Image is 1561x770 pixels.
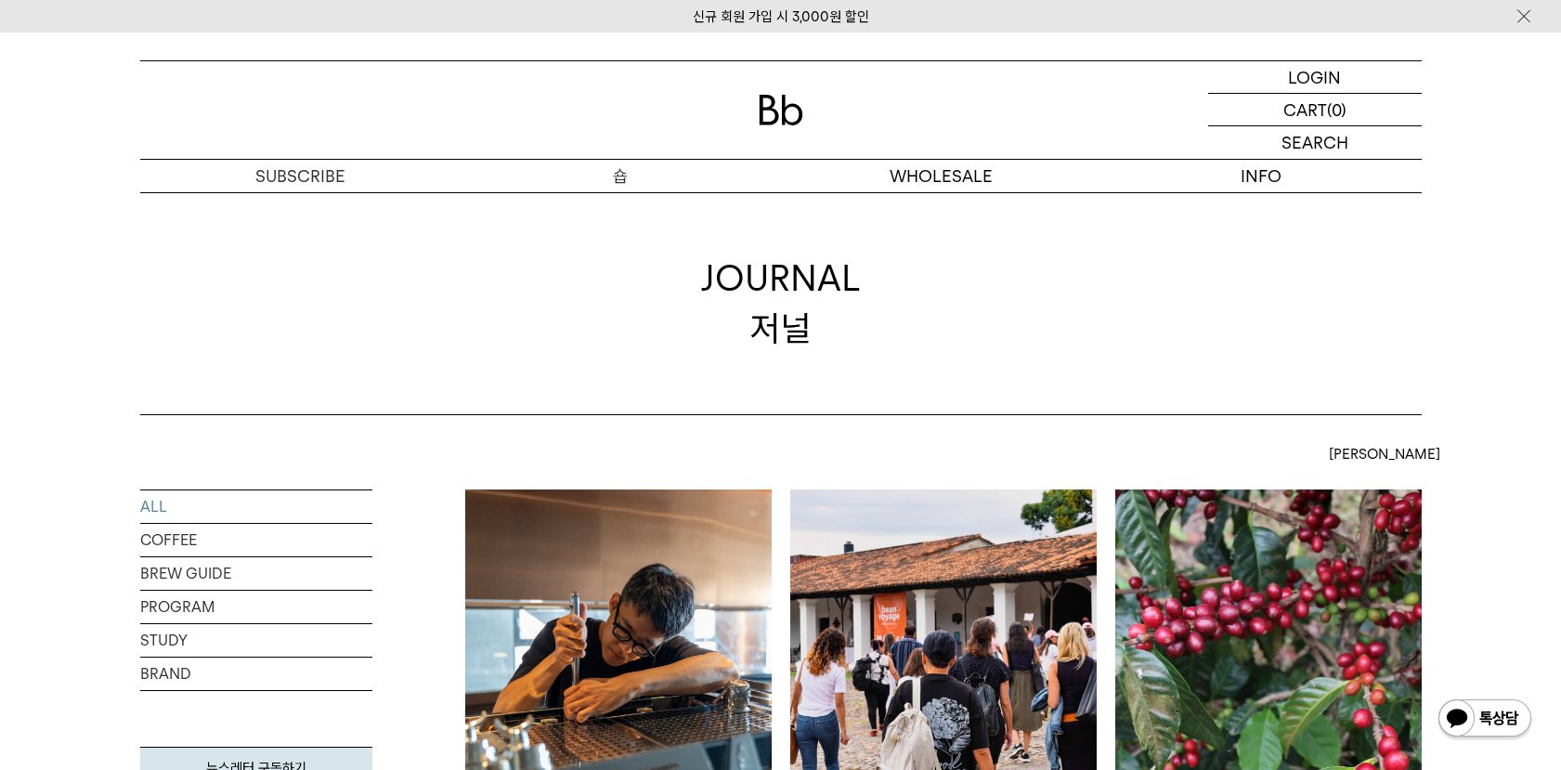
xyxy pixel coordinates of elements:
p: CART [1283,94,1327,125]
span: [PERSON_NAME] [1329,443,1440,465]
a: STUDY [140,624,372,657]
a: BREW GUIDE [140,557,372,590]
p: INFO [1101,160,1422,192]
a: BRAND [140,658,372,690]
a: ALL [140,490,372,523]
a: LOGIN [1208,61,1422,94]
a: 신규 회원 가입 시 3,000원 할인 [693,8,869,25]
img: 로고 [759,95,803,125]
a: SUBSCRIBE [140,160,461,192]
a: 브랜드 [1101,193,1422,225]
a: COFFEE [140,524,372,556]
a: PROGRAM [140,591,372,623]
div: JOURNAL 저널 [701,254,861,352]
p: LOGIN [1288,61,1341,93]
p: SEARCH [1281,126,1348,159]
a: 숍 [461,160,781,192]
p: WHOLESALE [781,160,1101,192]
a: CART (0) [1208,94,1422,126]
img: 카카오톡 채널 1:1 채팅 버튼 [1437,698,1533,742]
p: (0) [1327,94,1346,125]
